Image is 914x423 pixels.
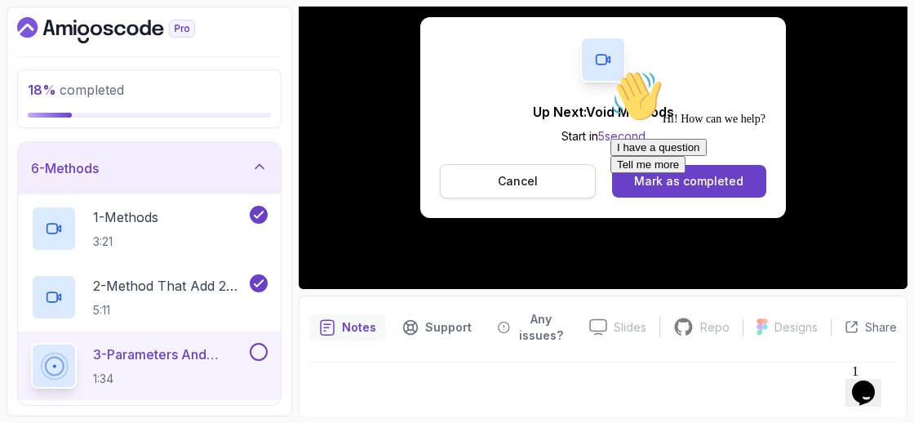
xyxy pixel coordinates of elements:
[93,276,246,296] p: 2 - Method That Add 2 Numbers
[17,17,233,43] a: Dashboard
[31,158,99,178] h3: 6 - Methods
[604,64,898,350] iframe: chat widget
[7,7,300,109] div: 👋Hi! How can we help?I have a questionTell me more
[31,206,268,252] button: 1-Methods3:21
[31,274,268,320] button: 2-Method That Add 2 Numbers5:11
[393,306,481,349] button: Support button
[93,207,158,227] p: 1 - Methods
[28,82,56,98] span: 18 %
[7,92,82,109] button: Tell me more
[93,371,246,387] p: 1:34
[845,358,898,407] iframe: chat widget
[31,343,268,389] button: 3-Parameters And Arguments1:34
[533,128,674,145] p: Start in
[7,75,103,92] button: I have a question
[425,319,472,336] p: Support
[488,306,576,349] button: Feedback button
[7,49,162,61] span: Hi! How can we help?
[533,102,674,122] p: Up Next: Void Methods
[498,173,538,189] p: Cancel
[309,306,386,349] button: notes button
[28,82,124,98] span: completed
[342,319,376,336] p: Notes
[18,142,281,194] button: 6-Methods
[517,311,566,344] p: Any issues?
[93,302,246,318] p: 5:11
[598,129,646,143] span: 5 second
[93,234,158,250] p: 3:21
[440,164,596,198] button: Cancel
[93,345,246,364] p: 3 - Parameters And Arguments
[7,7,59,59] img: :wave:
